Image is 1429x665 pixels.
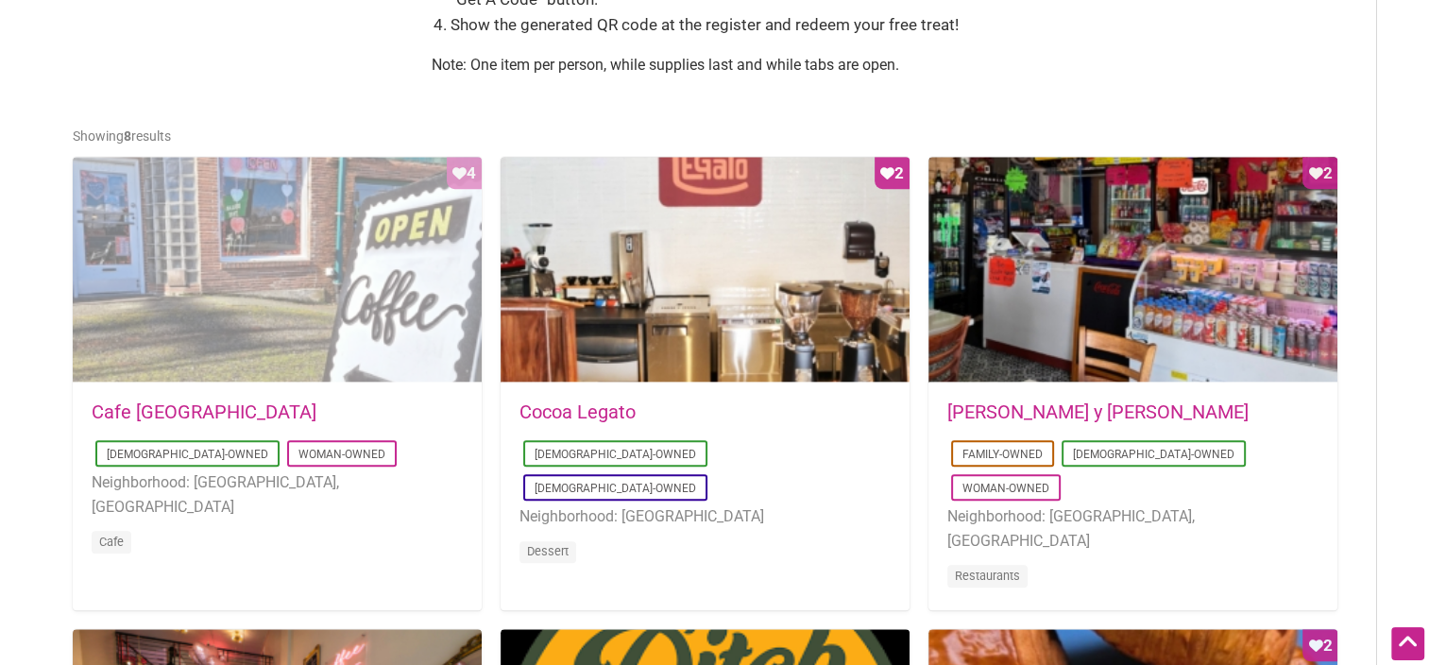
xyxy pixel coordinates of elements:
[519,401,636,423] a: Cocoa Legato
[962,448,1043,461] a: Family-Owned
[451,12,998,38] li: Show the generated QR code at the register and redeem your free treat!
[298,448,385,461] a: Woman-Owned
[432,53,998,77] p: Note: One item per person, while supplies last and while tabs are open.
[527,544,569,558] a: Dessert
[1391,627,1424,660] div: Scroll Back to Top
[73,128,171,144] span: Showing results
[107,448,268,461] a: [DEMOGRAPHIC_DATA]-Owned
[99,535,124,549] a: Cafe
[124,128,131,144] b: 8
[947,504,1318,553] li: Neighborhood: [GEOGRAPHIC_DATA], [GEOGRAPHIC_DATA]
[962,482,1049,495] a: Woman-Owned
[947,401,1249,423] a: [PERSON_NAME] y [PERSON_NAME]
[1073,448,1234,461] a: [DEMOGRAPHIC_DATA]-Owned
[92,401,316,423] a: Cafe [GEOGRAPHIC_DATA]
[92,470,463,519] li: Neighborhood: [GEOGRAPHIC_DATA], [GEOGRAPHIC_DATA]
[955,569,1020,583] a: Restaurants
[535,448,696,461] a: [DEMOGRAPHIC_DATA]-Owned
[519,504,891,529] li: Neighborhood: [GEOGRAPHIC_DATA]
[535,482,696,495] a: [DEMOGRAPHIC_DATA]-Owned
